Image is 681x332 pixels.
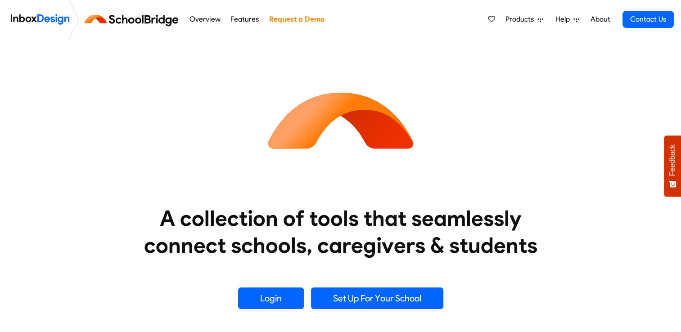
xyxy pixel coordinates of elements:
a: Help [552,10,583,28]
span: Help [555,14,573,25]
button: Feedback - Show survey [664,135,681,197]
a: Login [238,287,304,309]
span: Feedback [668,144,676,176]
a: Request a Demo [266,10,327,28]
heading: A collection of tools that seamlessly connect schools, caregivers & students [127,205,555,259]
a: Features [228,10,262,28]
img: schoolbridge logo [83,9,184,30]
a: Contact Us [622,11,674,28]
span: Products [505,14,537,25]
a: Products [502,10,547,28]
img: icon_schoolbridge.svg [260,39,422,201]
a: Overview [187,10,223,28]
a: About [588,10,613,28]
a: Set Up For Your School [311,287,443,309]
